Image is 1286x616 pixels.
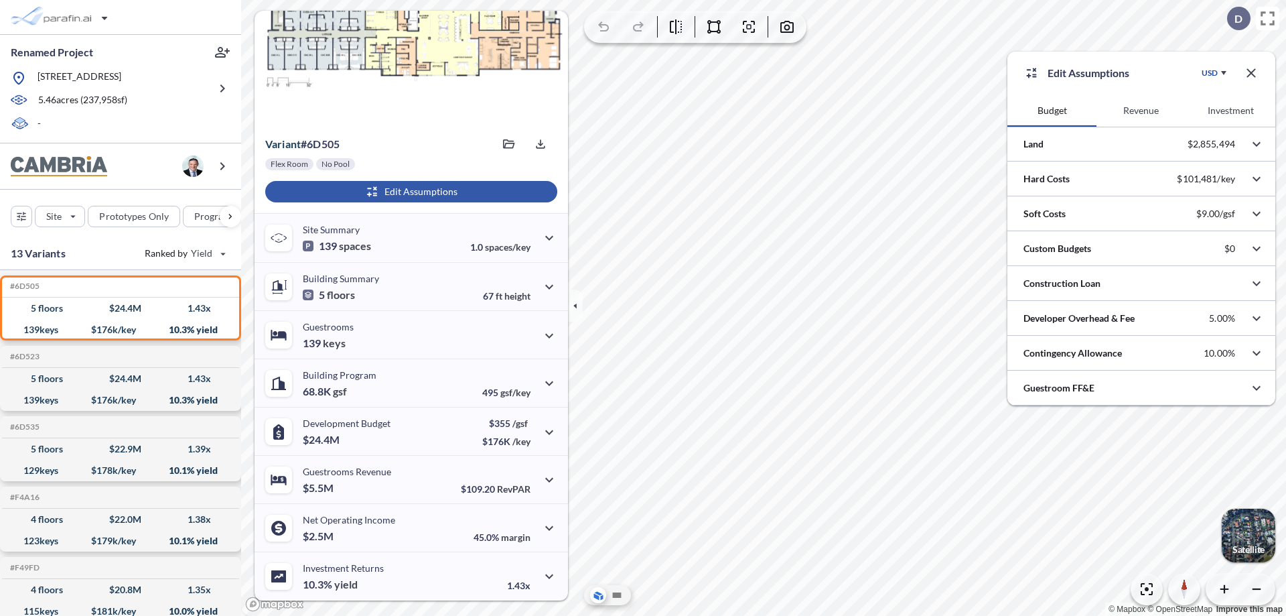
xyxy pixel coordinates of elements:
[1023,137,1044,151] p: Land
[11,245,66,261] p: 13 Variants
[1234,13,1242,25] p: D
[271,159,308,170] p: Flex Room
[485,241,530,253] span: spaces/key
[303,514,395,526] p: Net Operating Income
[303,321,354,332] p: Guestrooms
[134,243,234,264] button: Ranked by Yield
[461,483,530,495] p: $109.20
[474,532,530,543] p: 45.0%
[1209,312,1235,324] p: 5.00%
[500,387,530,398] span: gsf/key
[501,532,530,543] span: margin
[1109,605,1145,614] a: Mapbox
[482,436,530,447] p: $176K
[303,369,376,381] p: Building Program
[182,156,204,177] img: user logo
[245,597,304,612] a: Mapbox homepage
[321,159,350,170] p: No Pool
[339,239,371,253] span: spaces
[1232,544,1265,555] p: Satellite
[1023,347,1122,360] p: Contingency Allowance
[1204,347,1235,359] p: 10.00%
[7,282,40,291] h5: Click to copy the code
[512,436,530,447] span: /key
[1048,65,1129,81] p: Edit Assumptions
[7,422,40,432] h5: Click to copy the code
[1023,381,1094,395] p: Guestroom FF&E
[323,336,346,350] span: keys
[1177,173,1235,185] p: $101,481/key
[512,418,528,429] span: /gsf
[88,206,180,227] button: Prototypes Only
[1023,242,1091,255] p: Custom Budgets
[590,587,606,603] button: Aerial View
[1023,277,1100,290] p: Construction Loan
[497,483,530,495] span: RevPAR
[11,45,93,60] p: Renamed Project
[1222,509,1275,562] button: Switcher ImageSatellite
[1196,208,1235,220] p: $9.00/gsf
[46,210,62,223] p: Site
[483,290,530,302] p: 67
[303,562,384,574] p: Investment Returns
[303,239,371,253] p: 139
[504,290,530,302] span: height
[333,385,347,398] span: gsf
[609,587,625,603] button: Site Plan
[1147,605,1212,614] a: OpenStreetMap
[1023,172,1070,186] p: Hard Costs
[7,493,40,502] h5: Click to copy the code
[303,433,342,446] p: $24.4M
[7,352,40,361] h5: Click to copy the code
[265,181,557,202] button: Edit Assumptions
[496,290,502,302] span: ft
[99,210,169,223] p: Prototypes Only
[1216,605,1283,614] a: Improve this map
[11,156,107,177] img: BrandImage
[482,418,530,429] p: $355
[1023,312,1135,325] p: Developer Overhead & Fee
[265,137,340,151] p: # 6d505
[1096,95,1186,127] button: Revenue
[470,241,530,253] p: 1.0
[303,288,355,302] p: 5
[303,530,336,543] p: $2.5M
[303,481,336,495] p: $5.5M
[35,206,85,227] button: Site
[1186,95,1275,127] button: Investment
[303,578,358,591] p: 10.3%
[303,385,347,398] p: 68.8K
[194,210,232,223] p: Program
[507,580,530,591] p: 1.43x
[1023,207,1066,221] p: Soft Costs
[38,117,41,132] p: -
[303,466,391,477] p: Guestrooms Revenue
[303,273,379,284] p: Building Summary
[1222,509,1275,562] img: Switcher Image
[1224,243,1235,255] p: $0
[265,137,301,150] span: Variant
[303,224,360,235] p: Site Summary
[7,563,40,572] h5: Click to copy the code
[183,206,255,227] button: Program
[38,93,127,108] p: 5.46 acres ( 237,958 sf)
[482,387,530,398] p: 495
[191,247,213,260] span: Yield
[334,578,358,591] span: yield
[1188,138,1235,150] p: $2,855,494
[1007,95,1096,127] button: Budget
[38,70,121,86] p: [STREET_ADDRESS]
[303,418,390,429] p: Development Budget
[303,336,346,350] p: 139
[327,288,355,302] span: floors
[1202,68,1218,78] div: USD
